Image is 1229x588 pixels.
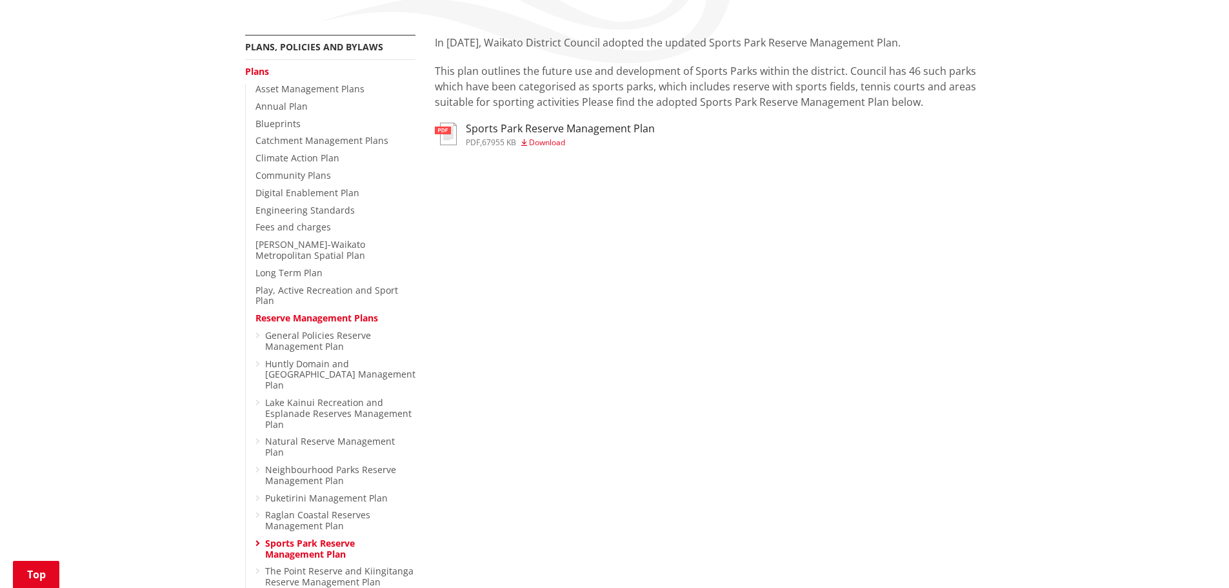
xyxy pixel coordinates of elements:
[255,134,388,147] a: Catchment Management Plans
[1170,534,1216,580] iframe: Messenger Launcher
[13,561,59,588] a: Top
[255,100,308,112] a: Annual Plan
[265,537,355,560] a: Sports Park Reserve Management Plan
[435,63,984,110] p: This plan outlines the future use and development of Sports Parks within the district. Council ha...
[265,492,388,504] a: Puketirini Management Plan
[265,463,396,487] a: Neighbourhood Parks Reserve Management Plan
[245,65,269,77] a: Plans
[265,396,412,431] a: Lake Kainui Recreation and Esplanade Reserves Management Plan
[255,152,339,164] a: Climate Action Plan
[435,123,655,146] a: Sports Park Reserve Management Plan pdf,67955 KB Download
[255,83,365,95] a: Asset Management Plans
[466,137,480,148] span: pdf
[529,137,565,148] span: Download
[265,565,414,588] a: The Point Reserve and Kiingitanga Reserve Management Plan
[466,123,655,135] h3: Sports Park Reserve Management Plan
[255,267,323,279] a: Long Term Plan
[265,358,415,392] a: Huntly Domain and [GEOGRAPHIC_DATA] Management Plan
[435,123,457,145] img: document-pdf.svg
[255,169,331,181] a: Community Plans
[265,329,371,352] a: General Policies Reserve Management Plan
[466,139,655,147] div: ,
[482,137,516,148] span: 67955 KB
[265,509,370,532] a: Raglan Coastal Reserves Management Plan
[245,41,383,53] a: Plans, policies and bylaws
[435,35,984,50] p: In [DATE], Waikato District Council adopted the updated Sports Park Reserve Management Plan.
[255,221,331,233] a: Fees and charges
[255,238,365,261] a: [PERSON_NAME]-Waikato Metropolitan Spatial Plan
[255,284,398,307] a: Play, Active Recreation and Sport Plan
[255,312,378,324] a: Reserve Management Plans
[255,204,355,216] a: Engineering Standards
[255,187,359,199] a: Digital Enablement Plan
[265,435,395,458] a: Natural Reserve Management Plan
[255,117,301,130] a: Blueprints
